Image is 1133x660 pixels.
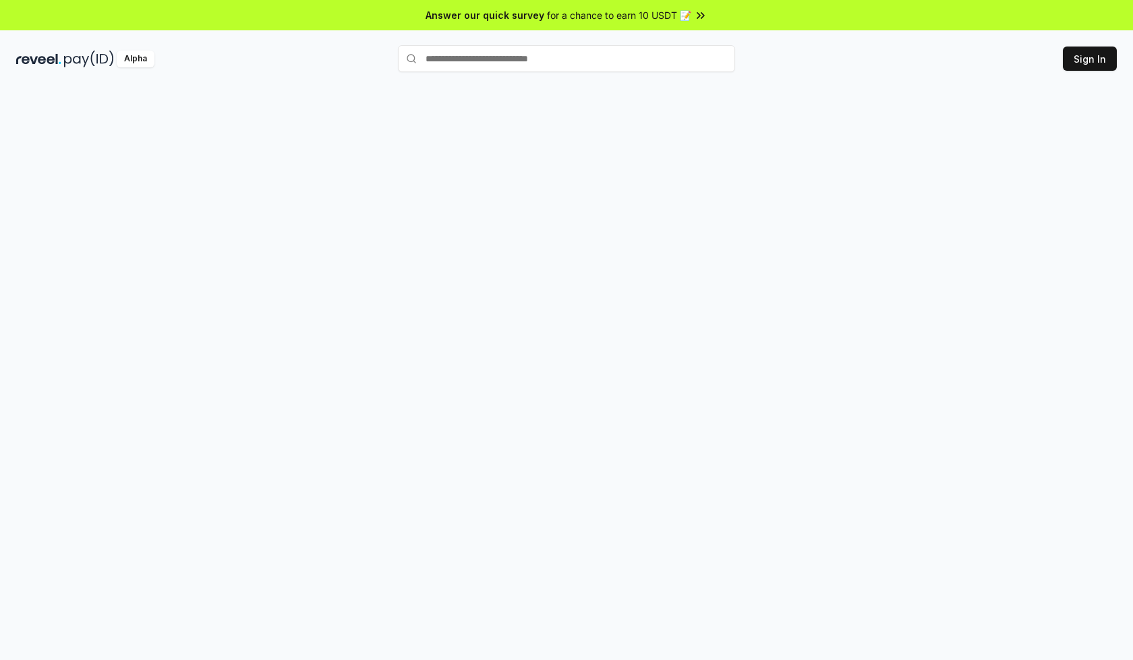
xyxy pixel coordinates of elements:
[426,8,544,22] span: Answer our quick survey
[117,51,154,67] div: Alpha
[547,8,691,22] span: for a chance to earn 10 USDT 📝
[1063,47,1117,71] button: Sign In
[16,51,61,67] img: reveel_dark
[64,51,114,67] img: pay_id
